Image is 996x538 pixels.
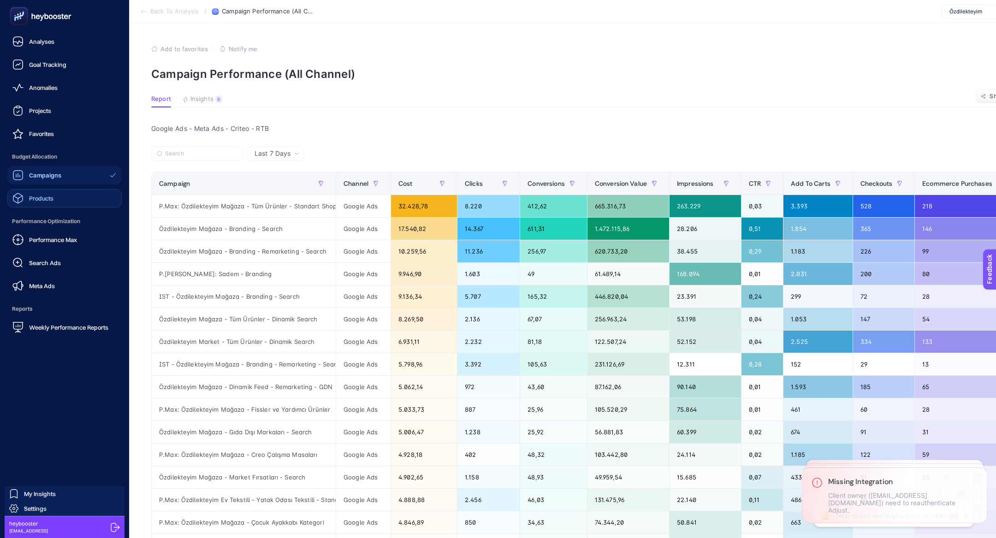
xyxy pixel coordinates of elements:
div: P.Max: Özdilekteyim Mağaza - Creo Çalışma Masaları [152,443,336,466]
div: 81,18 [520,331,587,353]
span: Analyses [29,38,54,45]
span: Budget Allocation [7,148,122,166]
span: Anomalies [29,84,58,91]
div: 611,31 [520,218,587,240]
span: Performance Optimization [7,212,122,231]
div: 299 [783,285,853,307]
div: 53.198 [670,308,741,330]
p: Client owner ([EMAIL_ADDRESS][DOMAIN_NAME]) need to reauthenticate Adjust. [828,492,978,514]
div: 486 [783,489,853,511]
div: 75.864 [670,398,741,420]
div: 32.428,78 [391,195,457,217]
span: Insights [190,95,213,103]
span: Clicks [465,180,483,187]
div: 87.162,06 [587,376,669,398]
span: Conversion Value [595,180,647,187]
a: Favorites [7,124,122,143]
div: 46,03 [520,489,587,511]
div: 61.489,14 [587,263,669,285]
div: 674 [783,421,853,443]
span: My Insights [24,490,56,497]
div: 3.393 [783,195,853,217]
div: 5.062,14 [391,376,457,398]
div: Google Ads [336,218,391,240]
div: 17.540,82 [391,218,457,240]
span: Reports [7,300,122,318]
div: 5.707 [457,285,520,307]
div: 263.229 [670,195,741,217]
div: 2.525 [783,331,853,353]
div: 10.259,56 [391,240,457,262]
div: Google Ads [336,466,391,488]
div: P.Max: Özdilekteyim Ev Tekstili - Yatak Odası Tekstili - Standart Shopping [152,489,336,511]
div: 168.094 [670,263,741,285]
div: 165,32 [520,285,587,307]
div: 14.367 [457,218,520,240]
div: 8 [215,95,222,103]
div: Google Ads [336,376,391,398]
div: 1.238 [457,421,520,443]
span: Goal Tracking [29,61,66,68]
a: Anomalies [7,78,122,97]
a: Projects [7,101,122,120]
span: Impressions [677,180,714,187]
span: Back To Analysis [150,8,199,15]
div: 0,24 [741,285,783,307]
div: 8.220 [457,195,520,217]
div: 22.140 [670,489,741,511]
div: Google Ads [336,489,391,511]
div: 1.185 [783,443,853,466]
div: 60.399 [670,421,741,443]
div: Özdilekteyim Mağaza - Branding - Remarketing - Search [152,240,336,262]
a: Weekly Performance Reports [7,318,122,337]
span: Report [151,95,171,103]
div: 226 [853,240,914,262]
div: 256,97 [520,240,587,262]
div: 90.140 [670,376,741,398]
div: 0,02 [741,421,783,443]
div: P.Max: Özdilekteyim Mağaza - Fissler ve Yardımcı Ürünler [152,398,336,420]
div: 12.311 [670,353,741,375]
div: 0,01 [741,398,783,420]
div: 620.733,20 [587,240,669,262]
div: 4.928,18 [391,443,457,466]
div: 0,01 [741,263,783,285]
div: 11.236 [457,240,520,262]
div: 433 [783,466,853,488]
div: 850 [457,511,520,533]
div: 8.269,50 [391,308,457,330]
a: Goal Tracking [7,55,122,74]
div: 256.963,24 [587,308,669,330]
div: 6.931,11 [391,331,457,353]
div: 1.603 [457,263,520,285]
div: 50.841 [670,511,741,533]
a: My Insights [5,486,125,501]
div: 402 [457,443,520,466]
a: Settings [5,501,125,516]
div: 2.031 [783,263,853,285]
div: 72 [853,285,914,307]
div: 5.798,96 [391,353,457,375]
div: 4.846,89 [391,511,457,533]
div: Özdilekteyim Market - Tüm Ürünler - Dinamik Search [152,331,336,353]
div: Google Ads [336,353,391,375]
div: 38.455 [670,240,741,262]
div: 5.006,47 [391,421,457,443]
div: Google Ads [336,195,391,217]
span: Meta Ads [29,282,55,290]
span: Notify me [229,45,257,53]
span: Campaigns [29,171,61,179]
div: 9.136,34 [391,285,457,307]
div: 147 [853,308,914,330]
div: 0,02 [741,443,783,466]
div: 334 [853,331,914,353]
span: Performance Max [29,236,77,243]
div: 25,96 [520,398,587,420]
div: 122.507,24 [587,331,669,353]
div: Google Ads [336,331,391,353]
div: 446.820,04 [587,285,669,307]
div: Google Ads [336,263,391,285]
div: P.[PERSON_NAME]: Sadem - Branding [152,263,336,285]
span: Campaign [159,180,190,187]
span: Channel [344,180,368,187]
